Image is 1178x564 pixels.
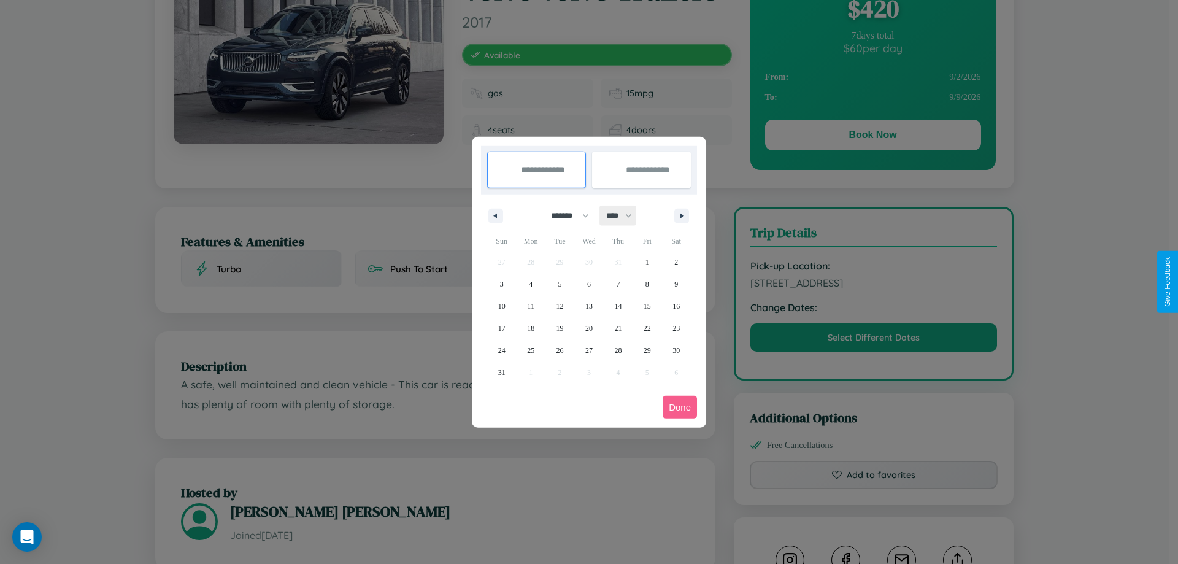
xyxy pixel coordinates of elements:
[644,339,651,361] span: 29
[574,295,603,317] button: 13
[633,231,661,251] span: Fri
[604,273,633,295] button: 7
[498,361,506,384] span: 31
[500,273,504,295] span: 3
[556,295,564,317] span: 12
[516,317,545,339] button: 18
[645,251,649,273] span: 1
[616,273,620,295] span: 7
[674,273,678,295] span: 9
[633,273,661,295] button: 8
[614,317,622,339] span: 21
[1163,257,1172,307] div: Give Feedback
[498,295,506,317] span: 10
[662,273,691,295] button: 9
[12,522,42,552] div: Open Intercom Messenger
[585,317,593,339] span: 20
[662,339,691,361] button: 30
[529,273,533,295] span: 4
[558,273,562,295] span: 5
[574,339,603,361] button: 27
[604,295,633,317] button: 14
[498,339,506,361] span: 24
[574,231,603,251] span: Wed
[672,339,680,361] span: 30
[556,317,564,339] span: 19
[545,339,574,361] button: 26
[527,295,534,317] span: 11
[545,273,574,295] button: 5
[545,231,574,251] span: Tue
[487,273,516,295] button: 3
[516,339,545,361] button: 25
[585,295,593,317] span: 13
[644,295,651,317] span: 15
[498,317,506,339] span: 17
[604,339,633,361] button: 28
[633,251,661,273] button: 1
[633,295,661,317] button: 15
[487,339,516,361] button: 24
[662,251,691,273] button: 2
[663,396,697,419] button: Done
[662,231,691,251] span: Sat
[574,273,603,295] button: 6
[545,295,574,317] button: 12
[604,231,633,251] span: Thu
[545,317,574,339] button: 19
[516,273,545,295] button: 4
[674,251,678,273] span: 2
[645,273,649,295] span: 8
[614,295,622,317] span: 14
[556,339,564,361] span: 26
[633,317,661,339] button: 22
[672,295,680,317] span: 16
[527,339,534,361] span: 25
[487,317,516,339] button: 17
[587,273,591,295] span: 6
[662,295,691,317] button: 16
[487,361,516,384] button: 31
[644,317,651,339] span: 22
[516,295,545,317] button: 11
[574,317,603,339] button: 20
[662,317,691,339] button: 23
[604,317,633,339] button: 21
[585,339,593,361] span: 27
[672,317,680,339] span: 23
[633,339,661,361] button: 29
[614,339,622,361] span: 28
[516,231,545,251] span: Mon
[487,231,516,251] span: Sun
[527,317,534,339] span: 18
[487,295,516,317] button: 10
